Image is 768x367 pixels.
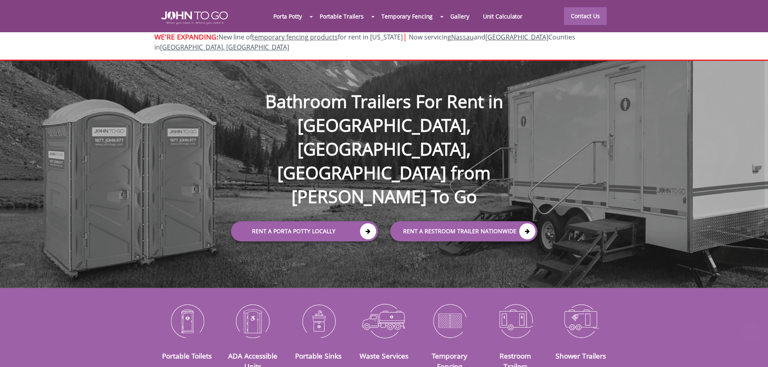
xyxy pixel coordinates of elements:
a: Nassau [451,33,474,41]
a: [GEOGRAPHIC_DATA], [GEOGRAPHIC_DATA] [160,43,289,52]
a: Portable Sinks [295,351,341,361]
img: Waste-Services-icon_N.png [357,300,411,342]
img: Temporary-Fencing-cion_N.png [423,300,477,342]
a: Unit Calculator [476,8,530,25]
span: New line of for rent in [US_STATE] [154,33,575,52]
a: Rent a Porta Potty Locally [231,221,378,241]
a: Porta Potty [266,8,309,25]
h1: Bathroom Trailers For Rent in [GEOGRAPHIC_DATA], [GEOGRAPHIC_DATA], [GEOGRAPHIC_DATA] from [PERSO... [223,64,545,209]
span: Now servicing and Counties in [154,33,575,52]
a: Contact Us [564,7,607,25]
a: temporary fencing products [252,33,338,41]
a: rent a RESTROOM TRAILER Nationwide [390,221,537,241]
img: ADA-Accessible-Units-icon_N.png [226,300,279,342]
span: | [403,31,407,42]
img: Portable-Sinks-icon_N.png [291,300,345,342]
a: Temporary Fencing [375,8,439,25]
a: Portable Toilets [162,351,212,361]
img: Shower-Trailers-icon_N.png [554,300,608,342]
img: Restroom-Trailers-icon_N.png [489,300,542,342]
a: Waste Services [360,351,408,361]
img: JOHN to go [161,11,228,24]
a: Portable Trailers [313,8,370,25]
a: Gallery [443,8,476,25]
a: Shower Trailers [556,351,606,361]
a: [GEOGRAPHIC_DATA] [485,33,548,41]
span: WE'RE EXPANDING: [154,32,219,41]
img: Portable-Toilets-icon_N.png [160,300,214,342]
